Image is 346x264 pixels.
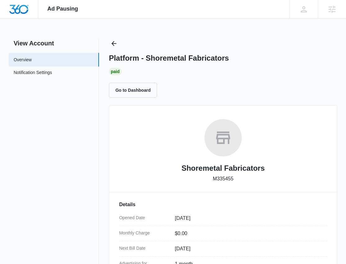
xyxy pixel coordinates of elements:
dt: Monthly Charge [119,230,170,236]
a: Notification Settings [14,69,52,77]
dd: [DATE] [175,215,322,222]
h3: Details [119,201,327,208]
p: M335455 [213,175,234,183]
button: Go to Dashboard [109,83,157,98]
a: Overview [14,57,32,63]
a: Go to Dashboard [109,87,161,93]
span: Ad Pausing [47,6,78,12]
h1: Platform - Shoremetal Fabricators [109,53,229,63]
h2: View Account [9,39,99,48]
div: Monthly Charge$0.00 [119,226,327,241]
h2: Shoremetal Fabricators [182,163,265,174]
dt: Opened Date [119,215,170,221]
button: Back [109,39,119,49]
dt: Next Bill Date [119,245,170,252]
div: Paid [109,68,122,75]
dd: $0.00 [175,230,322,237]
div: Next Bill Date[DATE] [119,241,327,257]
dd: [DATE] [175,245,322,252]
div: Opened Date[DATE] [119,211,327,226]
